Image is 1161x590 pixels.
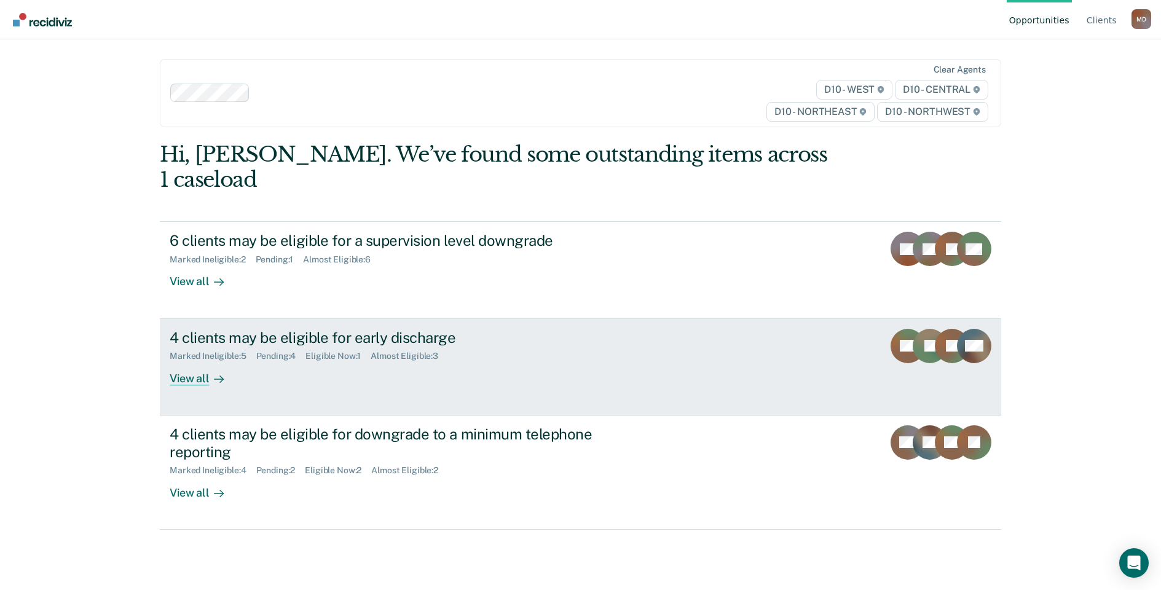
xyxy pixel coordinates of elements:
a: 6 clients may be eligible for a supervision level downgradeMarked Ineligible:2Pending:1Almost Eli... [160,221,1001,318]
div: Pending : 4 [256,351,306,361]
img: Recidiviz [13,13,72,26]
div: Pending : 2 [256,465,305,476]
span: D10 - NORTHWEST [877,102,988,122]
div: View all [170,265,238,289]
div: Marked Ineligible : 4 [170,465,256,476]
div: 4 clients may be eligible for early discharge [170,329,601,347]
a: 4 clients may be eligible for downgrade to a minimum telephone reportingMarked Ineligible:4Pendin... [160,415,1001,530]
span: D10 - WEST [816,80,892,100]
div: View all [170,361,238,385]
div: Open Intercom Messenger [1119,548,1149,578]
div: Eligible Now : 2 [305,465,371,476]
div: Marked Ineligible : 2 [170,254,255,265]
div: M D [1131,9,1151,29]
div: Clear agents [934,65,986,75]
span: D10 - CENTRAL [895,80,988,100]
button: Profile dropdown button [1131,9,1151,29]
div: Almost Eligible : 2 [371,465,448,476]
div: Hi, [PERSON_NAME]. We’ve found some outstanding items across 1 caseload [160,142,833,192]
span: D10 - NORTHEAST [766,102,875,122]
div: 4 clients may be eligible for downgrade to a minimum telephone reporting [170,425,601,461]
div: Eligible Now : 1 [305,351,371,361]
a: 4 clients may be eligible for early dischargeMarked Ineligible:5Pending:4Eligible Now:1Almost Eli... [160,319,1001,415]
div: 6 clients may be eligible for a supervision level downgrade [170,232,601,250]
div: Marked Ineligible : 5 [170,351,256,361]
div: Almost Eligible : 3 [371,351,448,361]
div: View all [170,476,238,500]
div: Pending : 1 [256,254,304,265]
div: Almost Eligible : 6 [303,254,380,265]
